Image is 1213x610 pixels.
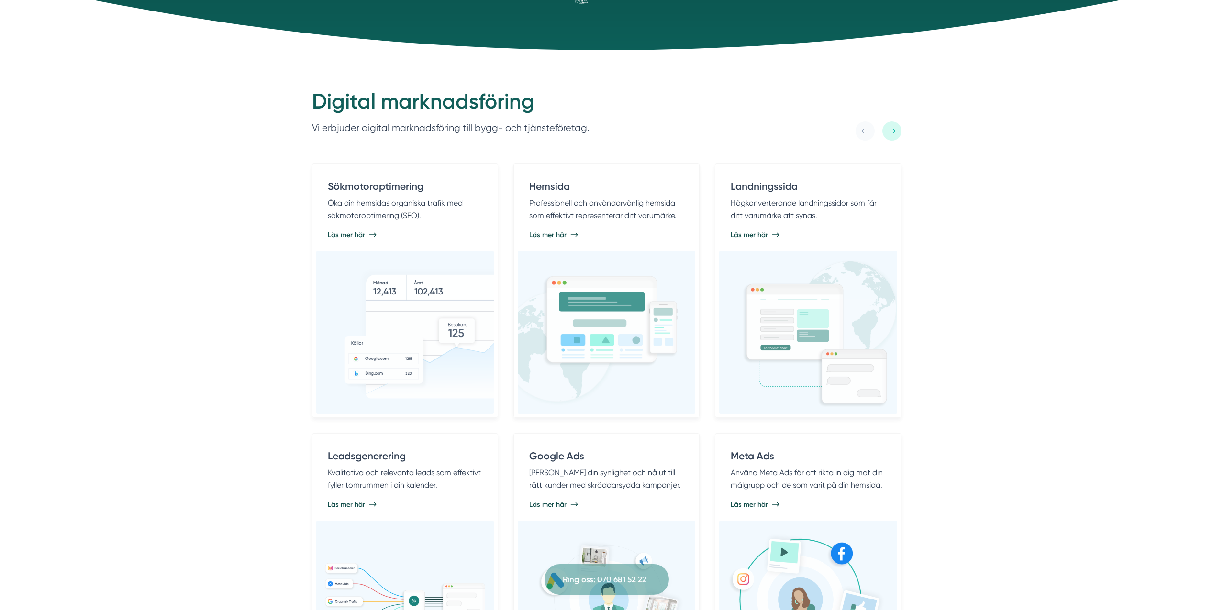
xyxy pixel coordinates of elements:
h4: Hemsida [529,179,684,197]
h2: Digital marknadsföring [312,88,590,120]
h4: Google Ads [529,449,684,467]
p: Högkonverterande landningssidor som får ditt varumärke att synas. [731,197,885,221]
span: Läs mer här [328,500,365,509]
p: Använd Meta Ads för att rikta in dig mot din målgrupp och de som varit på din hemsida. [731,467,885,491]
h4: Meta Ads [731,449,885,467]
span: Läs mer här [529,230,567,240]
h4: Landningssida [731,179,885,197]
h4: Sökmotoroptimering [328,179,482,197]
p: Professionell och användarvänlig hemsida som effektivt representerar ditt varumärke. [529,197,684,221]
span: Ring oss: 070 681 52 22 [563,573,646,586]
span: Läs mer här [731,500,768,509]
p: Öka din hemsidas organiska trafik med sökmotoroptimering (SEO). [328,197,482,221]
p: [PERSON_NAME] din synlighet och nå ut till rätt kunder med skräddarsydda kampanjer. [529,467,684,491]
span: Läs mer här [328,230,365,240]
img: Landningssida för bygg- och tjänsteföretag. [741,256,904,409]
span: Läs mer här [731,230,768,240]
a: Hemsida Professionell och användarvänlig hemsida som effektivt representerar ditt varumärke. Läs ... [513,163,700,418]
a: Sökmotoroptimering Öka din hemsidas organiska trafik med sökmotoroptimering (SEO). Läs mer här Sö... [312,163,498,418]
img: Sökmotoroptimering för bygg- och tjänsteföretag. [343,261,530,403]
p: Vi erbjuder digital marknadsföring till bygg- och tjänsteföretag. [312,120,590,136]
h4: Leadsgenerering [328,449,482,467]
a: Landningssida Högkonverterande landningssidor som får ditt varumärke att synas. Läs mer här Landn... [715,163,901,418]
p: Kvalitativa och relevanta leads som effektivt fyller tomrummen i din kalender. [328,467,482,491]
a: Ring oss: 070 681 52 22 [545,564,669,595]
span: Läs mer här [529,500,567,509]
img: Hemsida för bygg- och tjänsteföretag. [497,274,679,409]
